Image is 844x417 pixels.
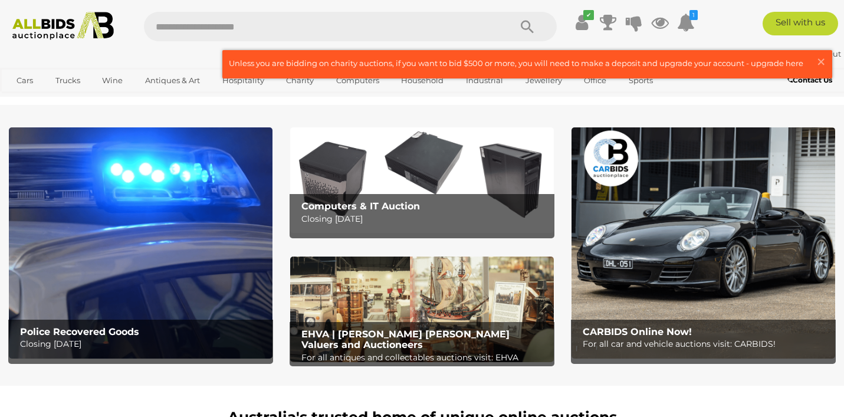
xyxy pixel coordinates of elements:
[301,201,420,212] b: Computers & IT Auction
[290,127,554,233] img: Computers & IT Auction
[20,337,267,352] p: Closing [DATE]
[137,71,208,90] a: Antiques & Art
[677,12,695,33] a: 1
[9,90,108,110] a: [GEOGRAPHIC_DATA]
[9,71,41,90] a: Cars
[498,12,557,41] button: Search
[329,71,387,90] a: Computers
[301,212,548,226] p: Closing [DATE]
[733,49,801,58] strong: Farmerjoe2902
[301,350,548,365] p: For all antiques and collectables auctions visit: EHVA
[807,49,841,58] a: Sign Out
[9,127,272,359] img: Police Recovered Goods
[583,337,829,352] p: For all car and vehicle auctions visit: CARBIDS!
[290,257,554,362] a: EHVA | Evans Hastings Valuers and Auctioneers EHVA | [PERSON_NAME] [PERSON_NAME] Valuers and Auct...
[290,257,554,362] img: EHVA | Evans Hastings Valuers and Auctioneers
[573,12,591,33] a: ✔
[393,71,451,90] a: Household
[278,71,321,90] a: Charity
[458,71,511,90] a: Industrial
[583,10,594,20] i: ✔
[763,12,838,35] a: Sell with us
[290,127,554,233] a: Computers & IT Auction Computers & IT Auction Closing [DATE]
[689,10,698,20] i: 1
[621,71,661,90] a: Sports
[518,71,570,90] a: Jewellery
[733,49,803,58] a: Farmerjoe2902
[803,49,805,58] span: |
[301,329,510,350] b: EHVA | [PERSON_NAME] [PERSON_NAME] Valuers and Auctioneers
[20,326,139,337] b: Police Recovered Goods
[215,71,272,90] a: Hospitality
[583,326,692,337] b: CARBIDS Online Now!
[94,71,130,90] a: Wine
[787,75,832,84] b: Contact Us
[572,127,835,359] img: CARBIDS Online Now!
[576,71,614,90] a: Office
[572,127,835,359] a: CARBIDS Online Now! CARBIDS Online Now! For all car and vehicle auctions visit: CARBIDS!
[816,50,826,73] span: ×
[787,74,835,87] a: Contact Us
[48,71,88,90] a: Trucks
[9,127,272,359] a: Police Recovered Goods Police Recovered Goods Closing [DATE]
[6,12,120,40] img: Allbids.com.au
